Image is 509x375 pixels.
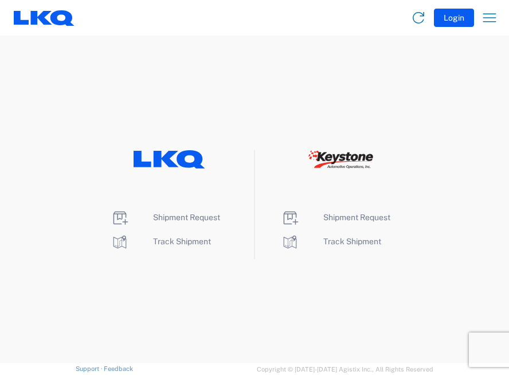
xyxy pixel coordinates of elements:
[323,237,381,246] span: Track Shipment
[257,364,433,374] span: Copyright © [DATE]-[DATE] Agistix Inc., All Rights Reserved
[153,237,211,246] span: Track Shipment
[434,9,474,27] button: Login
[323,213,390,222] span: Shipment Request
[281,237,381,246] a: Track Shipment
[281,213,390,222] a: Shipment Request
[104,365,133,372] a: Feedback
[153,213,220,222] span: Shipment Request
[111,213,220,222] a: Shipment Request
[76,365,104,372] a: Support
[111,237,211,246] a: Track Shipment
